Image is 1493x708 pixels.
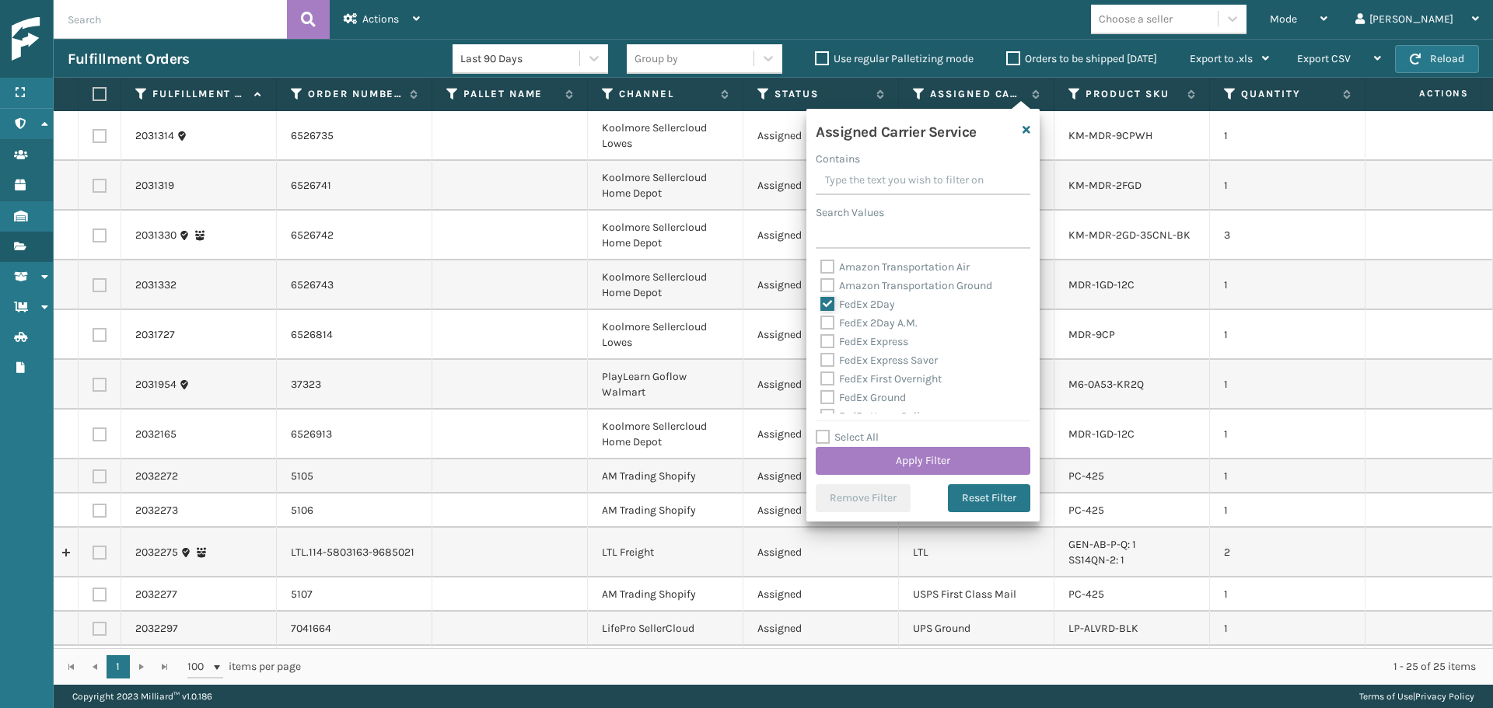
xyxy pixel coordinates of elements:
a: 2032272 [135,469,178,484]
td: Assigned [743,111,899,161]
td: 6526913 [277,410,432,459]
label: Quantity [1241,87,1335,101]
label: Contains [816,151,860,167]
a: PC-425 [1068,504,1104,517]
td: 1 [1210,646,1365,680]
a: Privacy Policy [1415,691,1474,702]
td: 1 [1210,360,1365,410]
td: Assigned [743,410,899,459]
a: 2031954 [135,377,177,392]
td: Koolmore Sellercloud Lowes [588,111,743,161]
div: Choose a seller [1099,11,1173,27]
a: 2031330 [135,228,177,243]
label: FedEx 2Day A.M. [820,316,918,330]
label: Channel [619,87,713,101]
label: Amazon Transportation Air [820,260,970,274]
td: LTL Freight [588,528,743,577]
td: 7041664 [277,612,432,646]
span: Export to .xls [1190,52,1253,65]
label: Status [774,87,869,101]
td: 5105 [277,459,432,494]
a: 2032277 [135,587,177,602]
a: 2032275 [135,545,178,560]
td: 2 [1210,528,1365,577]
td: Assigned [743,260,899,310]
a: MDR-1GD-12C [1068,278,1135,291]
label: FedEx Express Saver [820,354,938,367]
a: PC-425 [1068,588,1104,601]
span: items per page [187,655,301,678]
label: Assigned Carrier Service [930,87,1024,101]
span: Mode [1270,12,1297,26]
label: Orders to be shipped [DATE] [1006,52,1157,65]
a: KM-MDR-2FGD [1068,179,1142,192]
label: Fulfillment Order Id [152,87,247,101]
td: LifePro SellerCloud [588,612,743,646]
td: 1 [1210,161,1365,211]
button: Reset Filter [948,484,1030,512]
td: UPS Ground [899,646,1054,680]
span: Actions [362,12,399,26]
td: Assigned [743,161,899,211]
td: 5106 [277,494,432,528]
td: Assigned [743,310,899,360]
td: 1 [1210,111,1365,161]
label: Product SKU [1086,87,1180,101]
label: Select All [816,431,879,444]
td: 3 [1210,211,1365,260]
a: 2032165 [135,427,177,442]
span: 100 [187,659,211,675]
td: 7047353 [277,646,432,680]
div: Group by [635,51,678,67]
a: Terms of Use [1359,691,1413,702]
input: Type the text you wish to filter on [816,167,1030,195]
td: 6526741 [277,161,432,211]
td: LifePro SellerCloud [588,646,743,680]
a: 2032297 [135,621,178,637]
td: Assigned [743,494,899,528]
label: Pallet Name [463,87,558,101]
td: Assigned [743,528,899,577]
a: GEN-AB-P-Q: 1 [1068,538,1136,551]
a: 2032273 [135,503,178,518]
a: SS14QN-2: 1 [1068,553,1124,567]
td: LTL.114-5803163-9685021 [277,528,432,577]
button: Apply Filter [816,447,1030,475]
td: PlayLearn Goflow Walmart [588,360,743,410]
td: Koolmore Sellercloud Lowes [588,310,743,360]
button: Reload [1395,45,1479,73]
a: 2031332 [135,277,177,293]
td: 1 [1210,410,1365,459]
label: FedEx Home Delivery [820,410,940,423]
td: USPS First Class Mail [899,577,1054,612]
div: | [1359,685,1474,708]
td: Assigned [743,577,899,612]
td: Assigned [743,612,899,646]
span: Export CSV [1297,52,1351,65]
img: logo [12,17,152,61]
td: Assigned [743,360,899,410]
a: 1 [107,655,130,678]
label: FedEx 2Day [820,298,895,311]
a: 2031314 [135,128,174,144]
a: KM-MDR-2GD-35CNL-BK [1068,228,1191,242]
td: 37323 [277,360,432,410]
h4: Assigned Carrier Service [816,118,977,141]
td: 1 [1210,310,1365,360]
td: Koolmore Sellercloud Home Depot [588,211,743,260]
td: UPS Ground [899,612,1054,646]
td: 1 [1210,459,1365,494]
label: Amazon Transportation Ground [820,279,992,292]
td: AM Trading Shopify [588,494,743,528]
a: M6-0A53-KR2Q [1068,378,1144,391]
p: Copyright 2023 Milliard™ v 1.0.186 [72,685,212,708]
label: FedEx Express [820,335,908,348]
button: Remove Filter [816,484,911,512]
a: MDR-1GD-12C [1068,427,1135,441]
label: Use regular Palletizing mode [815,52,974,65]
h3: Fulfillment Orders [68,50,189,68]
a: LP-ALVRD-BLK [1068,622,1138,635]
span: Actions [1370,81,1478,106]
div: 1 - 25 of 25 items [323,659,1476,675]
a: KM-MDR-9CPWH [1068,129,1152,142]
